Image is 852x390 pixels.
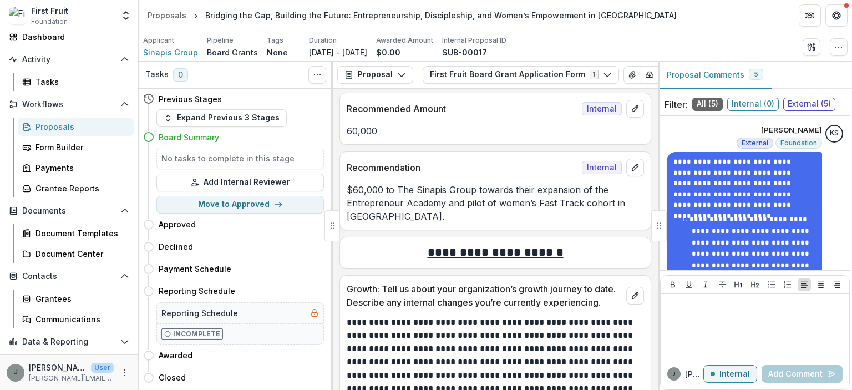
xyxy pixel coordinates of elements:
h4: Declined [159,241,193,252]
p: Growth: Tell us about your organization’s growth journey to date. Describe any internal changes y... [347,282,622,309]
button: Bold [666,278,679,291]
a: Grantee Reports [18,179,134,197]
button: Proposal [337,66,413,84]
p: Internal [719,369,750,379]
button: edit [626,287,644,305]
a: Proposals [143,7,191,23]
button: Internal [703,365,757,383]
button: Expand Previous 3 Stages [156,109,287,127]
span: 0 [173,68,188,82]
button: Bullet List [765,278,778,291]
button: Open Contacts [4,267,134,285]
h4: Previous Stages [159,93,222,105]
button: Partners [799,4,821,27]
p: Pipeline [207,36,234,45]
h5: Reporting Schedule [161,307,238,319]
p: [DATE] - [DATE] [309,47,367,58]
a: Document Center [18,245,134,263]
p: User [91,363,114,373]
p: SUB-00017 [442,47,487,58]
div: First Fruit [31,5,68,17]
div: Grantee Reports [35,183,125,194]
p: Tags [267,36,283,45]
a: Communications [18,310,134,328]
span: 5 [754,70,758,78]
p: Applicant [143,36,174,45]
button: Proposal Comments [658,62,772,89]
button: Add Comment [762,365,843,383]
a: Tasks [18,73,134,91]
p: [PERSON_NAME] [685,368,703,380]
button: Open Documents [4,202,134,220]
h4: Reporting Schedule [159,285,235,297]
a: Form Builder [18,138,134,156]
button: Heading 1 [732,278,745,291]
span: Data & Reporting [22,337,116,347]
p: Duration [309,36,337,45]
p: 60,000 [347,124,644,138]
p: Board Grants [207,47,258,58]
p: Recommendation [347,161,577,174]
button: Heading 2 [748,278,762,291]
div: Document Templates [35,227,125,239]
div: Dashboard [22,31,125,43]
span: External ( 5 ) [783,98,835,111]
p: [PERSON_NAME] [29,362,87,373]
button: Ordered List [781,278,794,291]
button: Align Center [814,278,828,291]
span: Contacts [22,272,116,281]
p: Awarded Amount [376,36,433,45]
span: Workflows [22,100,116,109]
button: First Fruit Board Grant Application Form1 [423,66,619,84]
p: [PERSON_NAME][EMAIL_ADDRESS][DOMAIN_NAME] [29,373,114,383]
button: Open Workflows [4,95,134,113]
p: Recommended Amount [347,102,577,115]
button: More [118,366,131,379]
a: Dashboard [4,28,134,46]
span: Internal [582,102,622,115]
a: Grantees [18,290,134,308]
div: Proposals [148,9,186,21]
button: Italicize [699,278,712,291]
a: Proposals [18,118,134,136]
span: Activity [22,55,116,64]
span: Foundation [31,17,68,27]
button: Open entity switcher [118,4,134,27]
div: Kelsie Salarda [830,130,839,137]
a: Payments [18,159,134,177]
a: Sinapis Group [143,47,198,58]
button: Toggle View Cancelled Tasks [308,66,326,84]
div: Form Builder [35,141,125,153]
p: $0.00 [376,47,400,58]
div: Tasks [35,76,125,88]
button: View Attached Files [623,66,641,84]
span: Foundation [780,139,817,147]
div: Joanne [14,369,18,376]
button: Add Internal Reviewer [156,174,324,191]
span: Internal ( 0 ) [727,98,779,111]
button: Get Help [825,4,848,27]
h4: Board Summary [159,131,219,143]
h4: Closed [159,372,186,383]
p: None [267,47,288,58]
span: Documents [22,206,116,216]
img: First Fruit [9,7,27,24]
div: Payments [35,162,125,174]
button: Open Data & Reporting [4,333,134,351]
h5: No tasks to complete in this stage [161,153,319,164]
span: External [742,139,768,147]
div: Document Center [35,248,125,260]
span: Internal [582,161,622,174]
h4: Awarded [159,350,192,361]
button: Align Right [830,278,844,291]
button: Open Activity [4,50,134,68]
p: [PERSON_NAME] [761,125,822,136]
p: Incomplete [173,329,220,339]
span: All ( 5 ) [692,98,723,111]
button: edit [626,100,644,118]
div: Joanne [672,371,676,377]
h3: Tasks [145,70,169,79]
div: Grantees [35,293,125,305]
button: Align Left [798,278,811,291]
